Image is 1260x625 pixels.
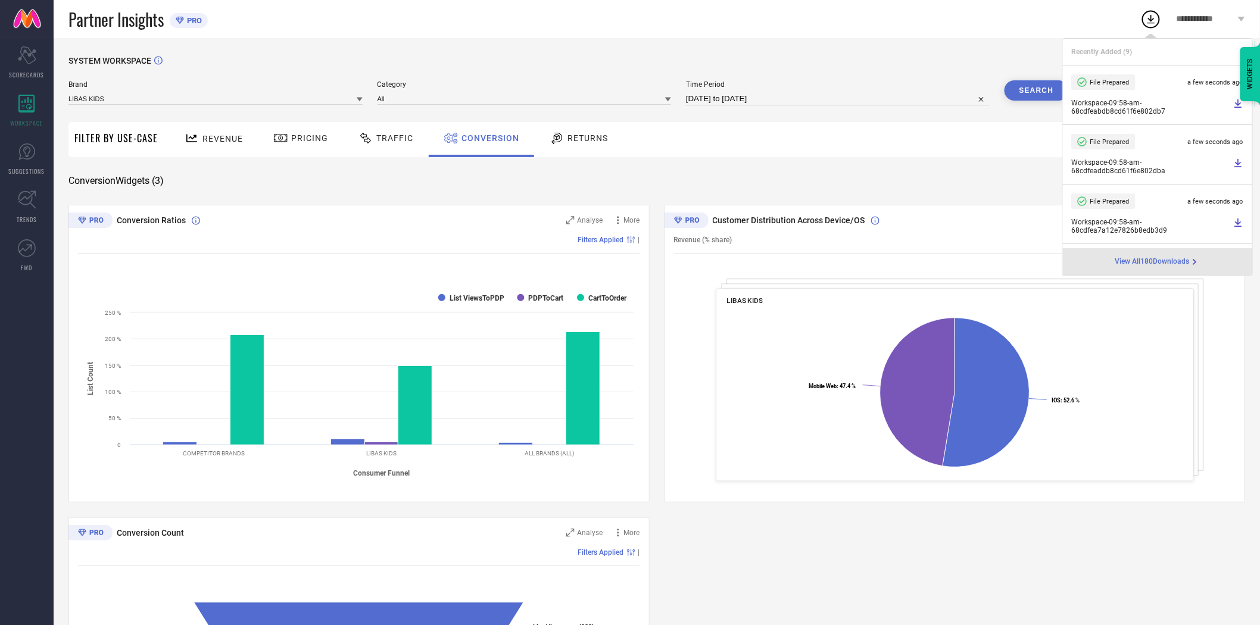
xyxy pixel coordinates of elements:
[686,80,990,89] span: Time Period
[1188,198,1243,205] span: a few seconds ago
[105,336,121,342] text: 200 %
[10,70,45,79] span: SCORECARDS
[68,212,113,230] div: Premium
[1140,8,1162,30] div: Open download list
[117,528,184,537] span: Conversion Count
[525,450,575,457] text: ALL BRANDS (ALL)
[1234,218,1243,235] a: Download
[183,450,245,457] text: COMPETITOR BRANDS
[117,215,186,225] span: Conversion Ratios
[1052,398,1080,404] text: : 52.6 %
[291,133,328,143] span: Pricing
[354,469,410,477] tspan: Consumer Funnel
[1072,158,1231,175] span: Workspace - 09:58-am - 68cdfeaddb8cd61f6e802dba
[1072,48,1133,56] span: Recently Added ( 9 )
[674,236,732,244] span: Revenue (% share)
[578,216,603,224] span: Analyse
[1090,198,1130,205] span: File Prepared
[105,362,121,369] text: 150 %
[1188,138,1243,146] span: a few seconds ago
[809,383,837,389] tspan: Mobile Web
[108,415,121,421] text: 50 %
[588,294,627,302] text: CartToOrder
[578,529,603,537] span: Analyse
[665,212,709,230] div: Premium
[1052,398,1061,404] tspan: IOS
[68,56,151,65] span: SYSTEM WORKSPACE
[202,134,243,143] span: Revenue
[68,80,363,89] span: Brand
[1116,257,1190,267] span: View All 180 Downloads
[638,236,640,244] span: |
[68,175,164,187] span: Conversion Widgets ( 3 )
[624,216,640,224] span: More
[809,383,856,389] text: : 47.4 %
[566,529,575,537] svg: Zoom
[376,133,413,143] span: Traffic
[68,525,113,543] div: Premium
[566,216,575,224] svg: Zoom
[1090,138,1130,146] span: File Prepared
[1234,99,1243,115] a: Download
[624,529,640,537] span: More
[686,92,990,106] input: Select time period
[726,296,762,305] span: LIBAS KIDS
[9,167,45,176] span: SUGGESTIONS
[1116,257,1200,267] div: Open download page
[638,548,640,557] span: |
[1072,218,1231,235] span: Workspace - 09:58-am - 68cdfea7a12e7826b8edb3d9
[105,310,121,316] text: 250 %
[578,236,624,244] span: Filters Applied
[105,389,121,395] text: 100 %
[567,133,608,143] span: Returns
[184,16,202,25] span: PRO
[74,131,158,145] span: Filter By Use-Case
[450,294,504,302] text: List ViewsToPDP
[68,7,164,32] span: Partner Insights
[367,450,397,457] text: LIBAS KIDS
[21,263,33,272] span: FWD
[713,215,865,225] span: Customer Distribution Across Device/OS
[1005,80,1069,101] button: Search
[11,118,43,127] span: WORKSPACE
[117,442,121,448] text: 0
[1188,79,1243,86] span: a few seconds ago
[17,215,37,224] span: TRENDS
[1072,99,1231,115] span: Workspace - 09:58-am - 68cdfeabdb8cd61f6e802db7
[1234,158,1243,175] a: Download
[1116,257,1200,267] a: View All180Downloads
[378,80,672,89] span: Category
[86,362,95,395] tspan: List Count
[578,548,624,557] span: Filters Applied
[1090,79,1130,86] span: File Prepared
[529,294,564,302] text: PDPToCart
[461,133,519,143] span: Conversion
